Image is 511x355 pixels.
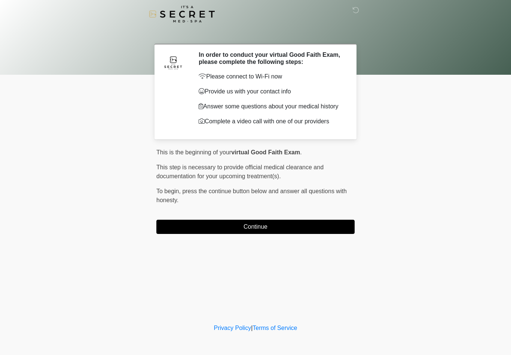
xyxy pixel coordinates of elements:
[156,220,355,234] button: Continue
[199,87,343,96] p: Provide us with your contact info
[162,51,184,74] img: Agent Avatar
[231,149,300,155] strong: virtual Good Faith Exam
[199,51,343,65] h2: In order to conduct your virtual Good Faith Exam, please complete the following steps:
[251,325,253,331] a: |
[199,72,343,81] p: Please connect to Wi-Fi now
[156,149,231,155] span: This is the beginning of your
[253,325,297,331] a: Terms of Service
[156,188,347,203] span: press the continue button below and answer all questions with honesty.
[156,188,182,194] span: To begin,
[300,149,302,155] span: .
[199,117,343,126] p: Complete a video call with one of our providers
[151,27,360,41] h1: ‎ ‎
[156,164,324,179] span: This step is necessary to provide official medical clearance and documentation for your upcoming ...
[214,325,251,331] a: Privacy Policy
[149,6,215,22] img: It's A Secret Med Spa Logo
[199,102,343,111] p: Answer some questions about your medical history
